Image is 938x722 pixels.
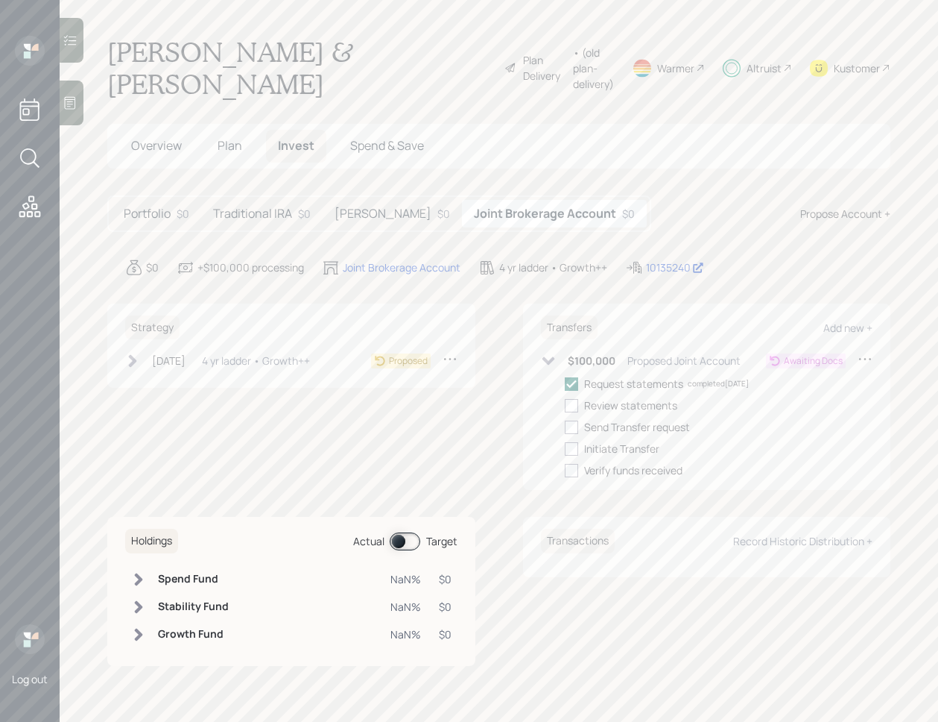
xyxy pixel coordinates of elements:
[627,353,741,368] div: Proposed Joint Account
[437,206,450,222] div: $0
[335,207,431,221] h5: [PERSON_NAME]
[125,316,180,340] h6: Strategy
[343,260,460,275] div: Joint Brokerage Account
[218,137,242,154] span: Plan
[298,206,311,222] div: $0
[426,533,457,549] div: Target
[541,529,615,553] h6: Transactions
[657,60,694,76] div: Warmer
[389,354,428,368] div: Proposed
[439,599,451,615] div: $0
[390,571,421,587] div: NaN%
[584,419,690,435] div: Send Transfer request
[800,206,890,222] div: Propose Account +
[834,60,880,76] div: Kustomer
[353,533,384,549] div: Actual
[439,571,451,587] div: $0
[131,137,182,154] span: Overview
[12,672,48,686] div: Log out
[125,529,178,553] h6: Holdings
[197,260,304,275] div: +$100,000 processing
[146,260,159,275] div: $0
[584,441,659,456] div: Initiate Transfer
[823,321,872,335] div: Add new +
[107,36,492,100] h1: [PERSON_NAME] & [PERSON_NAME]
[568,355,615,368] h6: $100,000
[390,599,421,615] div: NaN%
[350,137,424,154] span: Spend & Save
[747,60,782,76] div: Altruist
[584,462,682,478] div: Verify funds received
[439,627,451,642] div: $0
[15,624,45,654] img: retirable_logo.png
[541,316,598,340] h6: Transfers
[202,353,310,368] div: 4 yr ladder • Growth++
[278,137,314,154] span: Invest
[584,398,677,413] div: Review statements
[213,207,292,221] h5: Traditional IRA
[573,45,614,92] div: • (old plan-delivery)
[124,207,171,221] h5: Portfolio
[499,260,607,275] div: 4 yr ladder • Growth++
[688,378,749,389] div: completed [DATE]
[584,376,683,392] div: Request statements
[158,600,229,613] h6: Stability Fund
[152,353,186,368] div: [DATE]
[158,628,229,641] h6: Growth Fund
[158,573,229,586] h6: Spend Fund
[523,52,565,84] div: Plan Delivery
[733,534,872,548] div: Record Historic Distribution +
[784,354,843,368] div: Awaiting Docs
[177,206,189,222] div: $0
[390,627,421,642] div: NaN%
[474,207,616,221] h5: Joint Brokerage Account
[646,260,704,275] div: 10135240
[622,206,635,222] div: $0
